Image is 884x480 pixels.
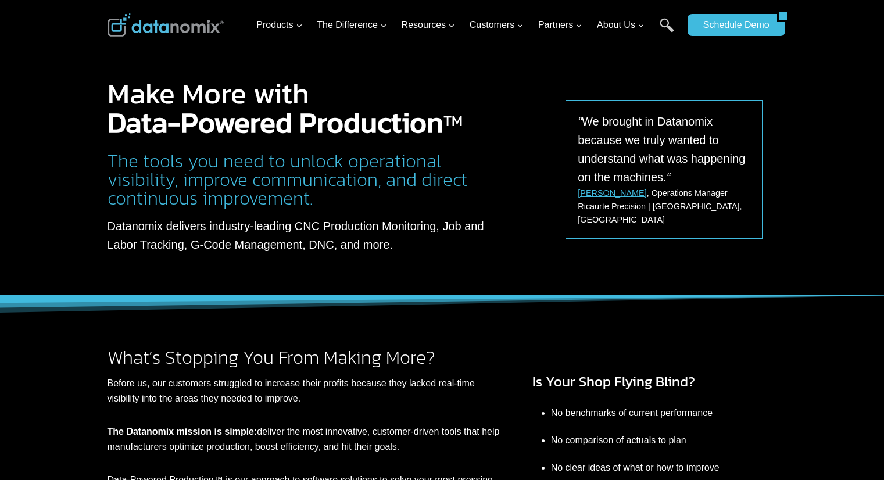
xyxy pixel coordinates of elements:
[108,427,257,436] strong: The Datanomix mission is simple:
[317,17,387,33] span: The Difference
[108,348,500,367] h2: What’s Stopping You From Making More?
[443,109,463,131] sup: TM
[578,112,750,187] p: We brought in Datanomix because we truly wanted to understand what was happening on the machines.
[252,6,682,44] nav: Primary Navigation
[688,14,777,36] a: Schedule Demo
[108,424,500,454] p: deliver the most innovative, customer-driven tools that help manufacturers optimize production, b...
[256,17,302,33] span: Products
[108,101,443,144] strong: Data-Powered Production
[667,171,671,184] em: “
[108,13,224,37] img: Datanomix
[108,217,516,254] p: Datanomix delivers industry-leading CNC Production Monitoring, Job and Labor Tracking, G-Code Man...
[551,427,777,454] li: No comparison of actuals to plan
[597,17,645,33] span: About Us
[470,17,524,33] span: Customers
[108,376,500,406] p: Before us, our customers struggled to increase their profits because they lacked real-time visibi...
[108,79,516,137] h1: Make More with
[108,152,516,207] h2: The tools you need to unlock operational visibility, improve communication, and direct continuous...
[660,18,674,44] a: Search
[578,188,646,198] a: [PERSON_NAME]
[551,399,777,427] li: No benchmarks of current performance
[538,17,582,33] span: Partners
[532,371,777,392] h3: Is Your Shop Flying Blind?
[402,17,455,33] span: Resources
[578,187,728,200] p: , Operations Manager
[578,115,582,128] em: “
[578,200,750,227] p: Ricaurte Precision | [GEOGRAPHIC_DATA], [GEOGRAPHIC_DATA]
